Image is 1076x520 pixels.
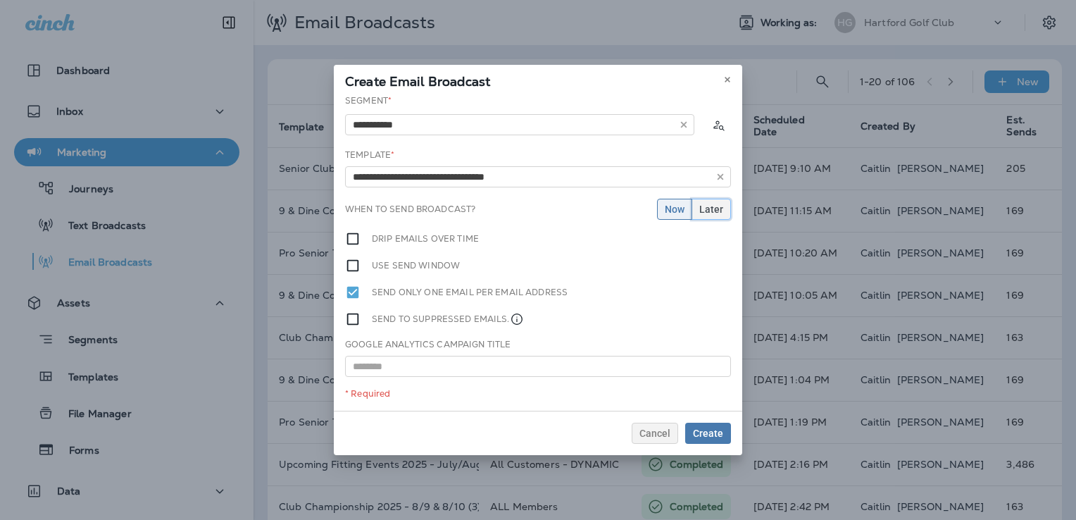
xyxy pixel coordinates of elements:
span: Create [693,428,723,438]
span: Now [665,204,684,214]
label: When to send broadcast? [345,204,475,215]
button: Create [685,423,731,444]
label: Use send window [372,258,460,273]
label: Drip emails over time [372,231,479,247]
span: Cancel [639,428,670,438]
button: Now [657,199,692,220]
div: Create Email Broadcast [334,65,742,94]
span: Later [699,204,723,214]
button: Cancel [632,423,678,444]
label: Google Analytics Campaign Title [345,339,511,350]
label: Template [345,149,394,161]
label: Send to suppressed emails. [372,311,524,327]
label: Segment [345,95,392,106]
button: Calculate the estimated number of emails to be sent based on selected segment. (This could take a... [706,112,731,137]
button: Later [692,199,731,220]
div: * Required [345,388,731,400]
label: Send only one email per email address [372,285,568,300]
